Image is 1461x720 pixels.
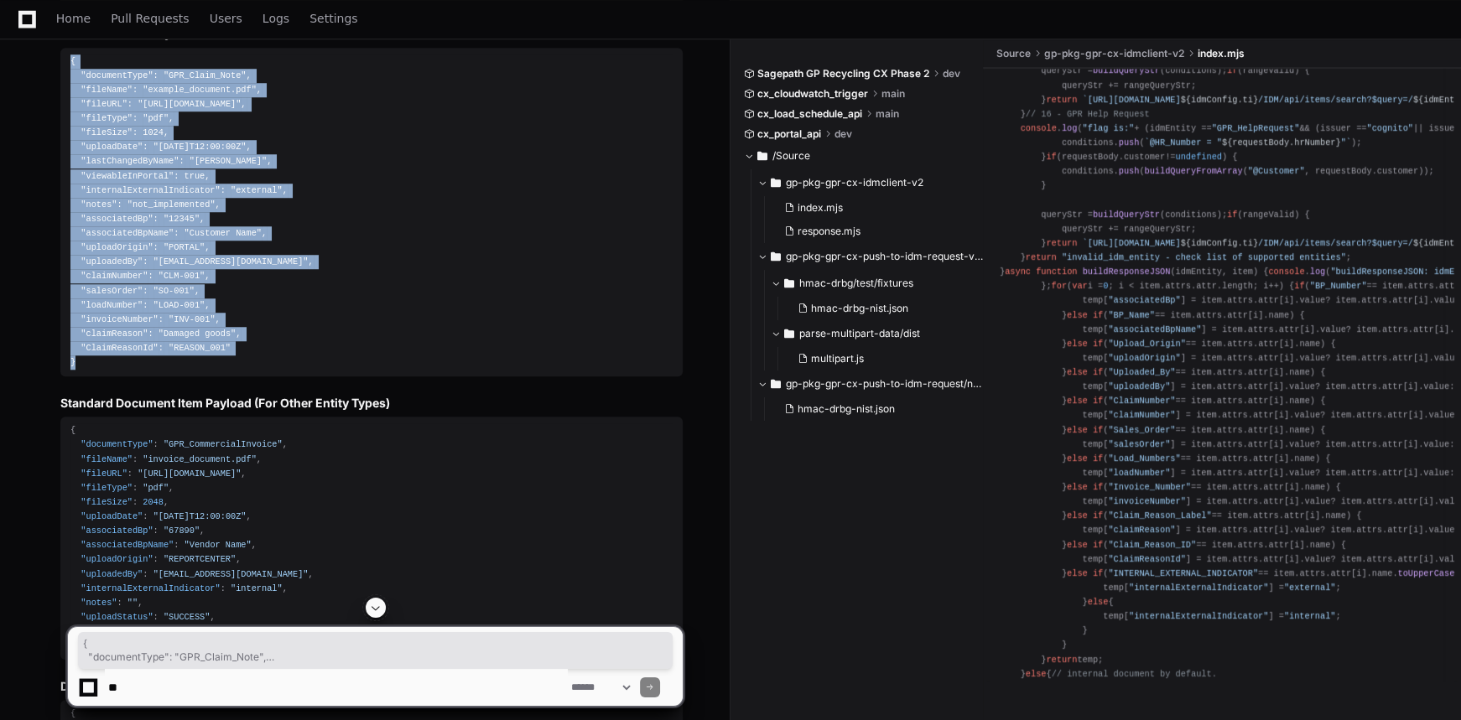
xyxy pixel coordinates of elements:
[1108,453,1180,464] span: "Load_Numbers"
[1093,425,1103,435] span: if
[169,483,174,493] span: ,
[1108,482,1191,492] span: "Invoice_Number"
[1052,281,1067,291] span: for
[1289,425,1310,435] span: name
[1305,482,1326,492] span: name
[1093,339,1103,349] span: if
[1289,439,1315,449] span: value
[236,329,241,339] span: ,
[153,286,195,296] span: "SO-001"
[1108,496,1185,506] span: "invoiceNumber"
[943,67,960,80] span: dev
[153,214,159,224] span: :
[1067,510,1088,521] span: else
[1248,396,1269,406] span: attr
[1108,410,1175,420] span: "claimNumber"
[1299,339,1320,349] span: name
[1423,439,1449,449] span: value
[1397,496,1418,506] span: attr
[81,85,133,95] span: "fileName"
[771,173,781,193] svg: Directory
[1227,295,1253,305] span: attrs
[143,256,148,267] span: :
[1428,410,1454,420] span: value
[777,196,974,220] button: index.mjs
[798,225,860,238] span: response.mjs
[1305,496,1331,506] span: value
[148,329,153,339] span: :
[1227,353,1253,363] span: attrs
[133,113,138,123] span: :
[164,497,169,507] span: ,
[1093,482,1103,492] span: if
[786,176,923,189] span: gp-pkg-gpr-cx-idmclient-v2
[1222,410,1248,420] span: attrs
[153,439,159,449] span: :
[1299,295,1325,305] span: value
[56,13,91,23] span: Home
[1108,396,1175,406] span: "ClaimNumber"
[1253,510,1279,521] span: attrs
[771,320,984,347] button: parse-multipart-data/dist
[81,329,148,339] span: "claimReason"
[1366,496,1392,506] span: attrs
[1289,468,1315,478] span: value
[757,169,984,196] button: gp-pkg-gpr-cx-idmclient-v2
[153,256,309,267] span: "[EMAIL_ADDRESS][DOMAIN_NAME]"
[174,228,179,238] span: :
[876,107,899,121] span: main
[143,497,164,507] span: 2048
[1382,324,1408,334] span: attrs
[1248,166,1305,176] span: "@Customer"
[81,271,148,281] span: "claimNumber"
[1165,281,1191,291] span: attrs
[1021,123,1057,133] span: console
[164,214,200,224] span: "12345"
[216,199,221,210] span: ,
[1067,367,1088,377] span: else
[1198,47,1245,60] span: index.mjs
[1289,381,1315,391] span: value
[1387,410,1408,420] span: attr
[1248,381,1269,391] span: attr
[262,228,267,238] span: ,
[1217,381,1243,391] span: attrs
[1382,439,1403,449] span: attr
[1108,510,1211,521] span: "Claim_Reason_Label"
[81,256,143,267] span: "uploadedBy"
[153,511,247,521] span: "[DATE]T12:00:00Z"
[143,286,148,296] span: :
[164,127,169,137] span: ,
[185,171,205,181] span: true
[757,243,984,270] button: gp-pkg-gpr-cx-push-to-idm-request-v2/node_modules
[1439,281,1460,291] span: attr
[798,402,895,416] span: hmac-drbg-nist.json
[179,156,184,166] span: :
[1263,482,1284,492] span: attr
[1227,339,1253,349] span: attrs
[1005,267,1031,277] span: async
[1248,324,1274,334] span: attrs
[757,127,821,141] span: cx_portal_api
[247,142,252,152] span: ,
[1072,281,1087,291] span: var
[143,511,148,521] span: :
[1046,238,1077,248] span: return
[143,127,164,137] span: 1024
[164,242,205,252] span: "PORTAL"
[1377,166,1418,176] span: customer
[159,329,236,339] span: "Damaged goods"
[1248,425,1269,435] span: attr
[1284,510,1305,521] span: attr
[1108,439,1170,449] span: "salesOrder"
[799,327,920,340] span: parse-multipart-data/dist
[143,85,257,95] span: "example_document.pdf"
[786,377,984,391] span: gp-pkg-gpr-cx-push-to-idm-request/node_modules/hmac-drbg/test/fixtures
[159,271,205,281] span: "CLM-001"
[834,127,852,141] span: dev
[1036,267,1077,277] span: function
[1124,152,1165,162] span: customer
[1392,295,1413,305] span: attr
[117,199,122,210] span: :
[169,314,215,324] span: "INV-001"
